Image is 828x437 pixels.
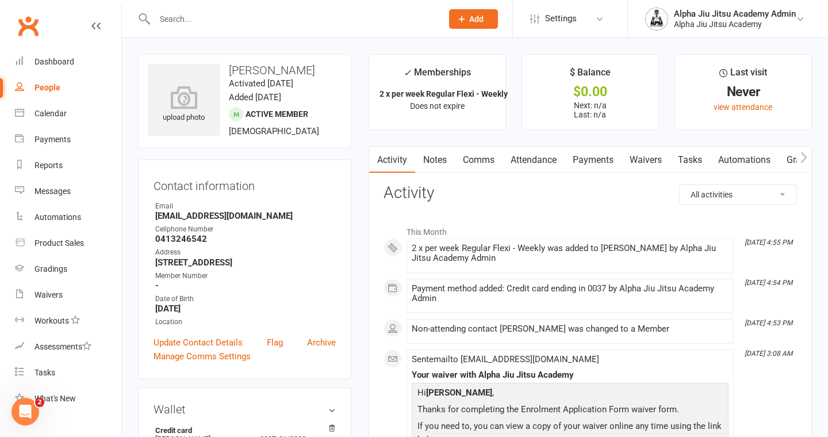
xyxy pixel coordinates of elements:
[34,342,91,351] div: Assessments
[415,147,455,173] a: Notes
[34,290,63,299] div: Waivers
[412,284,729,303] div: Payment method added: Credit card ending in 0037 by Alpha Jiu Jitsu Academy Admin
[710,147,779,173] a: Automations
[674,19,796,29] div: Alpha Jiu Jitsu Academy
[148,64,342,77] h3: [PERSON_NAME]
[14,12,43,40] a: Clubworx
[745,319,792,327] i: [DATE] 4:53 PM
[369,147,415,173] a: Activity
[229,92,281,102] time: Added [DATE]
[412,324,729,334] div: Non-attending contact [PERSON_NAME] was changed to a Member
[155,257,336,268] strong: [STREET_ADDRESS]
[15,308,121,334] a: Workouts
[307,336,336,349] a: Archive
[267,336,283,349] a: Flag
[412,244,729,263] div: 2 x per week Regular Flexi - Weekly was added to [PERSON_NAME] by Alpha Jiu Jitsu Academy Admin
[622,147,670,173] a: Waivers
[384,184,797,202] h3: Activity
[34,135,71,144] div: Payments
[34,109,67,118] div: Calendar
[379,89,508,98] strong: 2 x per week Regular Flexi - Weekly
[229,78,293,89] time: Activated [DATE]
[15,204,121,230] a: Automations
[34,368,55,377] div: Tasks
[645,7,668,31] img: thumb_image1751406779.png
[404,67,411,78] i: ✓
[154,349,251,363] a: Manage Comms Settings
[34,264,67,273] div: Gradings
[15,256,121,282] a: Gradings
[745,349,792,358] i: [DATE] 3:08 AM
[15,49,121,75] a: Dashboard
[34,238,84,248] div: Product Sales
[15,386,121,412] a: What's New
[34,212,81,222] div: Automations
[151,11,434,27] input: Search...
[15,230,121,256] a: Product Sales
[154,403,336,416] h3: Wallet
[155,224,336,235] div: Cellphone Number
[532,86,648,98] div: $0.00
[154,336,243,349] a: Update Contact Details
[15,75,121,101] a: People
[246,109,308,119] span: Active member
[35,398,44,407] span: 2
[565,147,622,173] a: Payments
[15,282,121,308] a: Waivers
[15,127,121,153] a: Payments
[404,65,471,86] div: Memberships
[469,14,484,24] span: Add
[155,303,336,314] strong: [DATE]
[155,294,336,305] div: Date of Birth
[15,334,121,360] a: Assessments
[229,126,319,136] span: [DEMOGRAPHIC_DATA]
[745,279,792,287] i: [DATE] 4:54 PM
[412,370,729,380] div: Your waiver with Alpha Jiu Jitsu Academy
[503,147,565,173] a: Attendance
[745,238,792,246] i: [DATE] 4:55 PM
[155,317,336,328] div: Location
[384,220,797,238] li: This Month
[674,9,796,19] div: Alpha Jiu Jitsu Academy Admin
[412,354,599,364] span: Sent email to [EMAIL_ADDRESS][DOMAIN_NAME]
[15,153,121,178] a: Reports
[670,147,710,173] a: Tasks
[545,6,577,32] span: Settings
[426,387,492,398] strong: [PERSON_NAME]
[34,187,71,196] div: Messages
[155,211,336,221] strong: [EMAIL_ADDRESS][DOMAIN_NAME]
[410,101,465,111] span: Does not expire
[34,57,74,66] div: Dashboard
[155,280,336,291] strong: -
[34,316,69,325] div: Workouts
[155,234,336,244] strong: 0413246542
[11,398,39,425] iframe: Intercom live chat
[685,86,801,98] div: Never
[15,101,121,127] a: Calendar
[155,247,336,258] div: Address
[449,9,498,29] button: Add
[155,426,330,435] strong: Credit card
[415,386,726,402] p: Hi ,
[719,65,767,86] div: Last visit
[15,360,121,386] a: Tasks
[155,201,336,212] div: Email
[570,65,611,86] div: $ Balance
[455,147,503,173] a: Comms
[34,161,63,170] div: Reports
[34,83,60,92] div: People
[532,101,648,119] p: Next: n/a Last: n/a
[155,271,336,282] div: Member Number
[15,178,121,204] a: Messages
[34,394,76,403] div: What's New
[148,86,220,124] div: upload photo
[415,402,726,419] p: Thanks for completing the Enrolment Application Form waiver form.
[714,102,772,112] a: view attendance
[154,175,336,192] h3: Contact information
